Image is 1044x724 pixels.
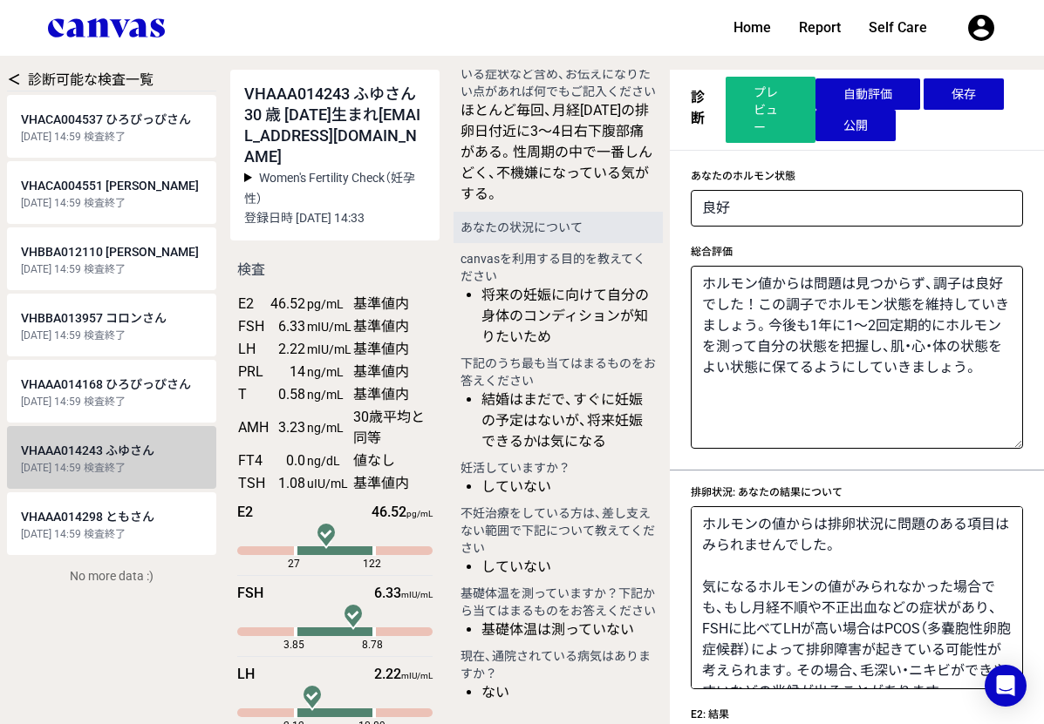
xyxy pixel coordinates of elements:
[7,426,216,489] a: VHAAA014243 ふゆさん [DATE] 14:59 検査終了
[237,315,270,338] td: FSH
[352,361,433,383] td: 基準値内
[481,557,656,578] li: していない
[352,450,433,472] td: 値なし
[454,48,663,100] h4: PMSか否かに関わらず、特に悩んでいる症状など含め、お伝えになりたい点があれば何でもご記入ください
[237,583,374,604] div: FSH
[352,472,433,495] td: 基準値内
[21,245,199,259] span: VHBBA012110 [PERSON_NAME]
[306,406,352,450] td: ng/mL
[372,502,433,523] div: 46.52
[270,315,306,338] td: 6.33
[21,112,191,126] span: VHACA004537 ひろぴっぴさん
[270,338,306,361] td: 2.22
[7,71,21,88] a: ＜
[7,227,216,290] a: VHBBA012110 [PERSON_NAME] [DATE] 14:59 検査終了
[244,171,415,206] span: Women's Fertility Check（妊孕性）
[21,527,202,541] div: [DATE] 14:59 検査終了
[691,87,712,129] h3: 診断
[21,461,202,475] div: [DATE] 14:59 検査終了
[352,383,433,406] td: 基準値内
[21,262,202,276] div: [DATE] 14:59 検査終了
[237,361,270,383] td: PRL
[237,664,374,685] div: LH
[244,209,426,227] p: 登録日時 [DATE] 14:33
[454,585,663,619] h4: 基礎体温を測っていますか？下記から当てはまるものをお答えください
[21,510,154,524] span: VHAAA014298 ともさん
[244,105,420,166] span: [EMAIL_ADDRESS][DOMAIN_NAME]
[306,338,352,361] td: mIU/mL
[7,70,216,91] div: 診断可能な検査一覧
[283,637,304,653] span: 3.85
[966,12,997,44] button: User menu
[237,502,372,523] div: E2
[21,130,202,144] div: [DATE] 14:59 検査終了
[985,665,1027,707] div: Open Intercom Messenger
[306,361,352,383] td: ng/mL
[374,583,433,604] div: 6.33
[270,450,306,472] td: 0.0
[237,472,270,495] td: TSH
[726,77,815,143] a: プレビュー
[7,360,216,423] a: VHAAA014168 ひろぴっぴさん [DATE] 14:59 検査終了
[7,95,216,158] a: VHACA004537 ひろぴっぴさん [DATE] 14:59 検査終了
[270,406,306,450] td: 3.23
[270,383,306,406] td: 0.58
[230,254,440,286] h2: 検査
[966,12,997,44] i: account_circle
[815,78,920,110] button: 自動評価
[862,17,934,38] a: Self Care
[481,477,656,497] li: していない
[481,619,656,640] li: 基礎体温は測っていない
[7,161,216,224] a: VHACA004551 [PERSON_NAME] [DATE] 14:59 検査終了
[21,311,167,325] span: VHBBA013957 コロンさん
[237,406,270,450] td: AMH
[7,294,216,356] a: VHBBA013957 コロンさん [DATE] 14:59 検査終了
[7,492,216,555] a: VHAAA014298 ともさん [DATE] 14:59 検査終了
[270,472,306,495] td: 1.08
[306,383,352,406] td: ng/mL
[21,328,202,342] div: [DATE] 14:59 検査終了
[7,558,216,594] div: No more data :)
[454,212,663,243] h3: あなたの状況について
[352,293,433,315] td: 基準値内
[306,315,352,338] td: mIU/mL
[244,167,426,227] summary: Women's Fertility Check（妊孕性） 登録日時 [DATE] 14:33
[306,450,352,472] td: ng/dL
[21,395,202,409] div: [DATE] 14:59 検査終了
[454,504,663,557] h4: 不妊治療をしている方は、差し支えない範囲で下記について教えてください
[691,169,795,183] label: あなたのホルモン状態
[454,250,663,285] h4: canvasを利用する目的を教えてください
[237,338,270,361] td: LH
[21,377,191,391] span: VHAAA014168 ひろぴっぴさん
[237,293,270,315] td: E2
[270,293,306,315] td: 46.52
[237,383,270,406] td: T
[691,485,843,499] label: 排卵状況: あなたの結果について
[691,707,729,721] label: E2: 結果
[21,196,202,210] div: [DATE] 14:59 検査終了
[21,443,154,457] span: VHAAA014243 ふゆさん
[21,179,199,193] span: VHACA004551 [PERSON_NAME]
[792,17,848,38] a: Report
[306,293,352,315] td: pg/mL
[454,459,663,477] h4: 妊活していますか？
[270,361,306,383] td: 14
[481,389,656,452] li: 結婚はまだで、すぐに妊娠の予定はないが、将来妊娠できるかは気になる
[306,472,352,495] td: uIU/mL
[244,84,426,167] div: VHAAA014243 ふゆさん 30 歳 [DATE]生まれ
[727,17,778,38] a: Home
[352,315,433,338] td: 基準値内
[401,590,433,599] span: mIU/mL
[362,637,383,653] span: 8.78
[363,556,381,572] span: 122
[401,671,433,680] span: mIU/mL
[406,509,433,518] span: pg/mL
[352,406,433,450] td: 30歳平均と同等
[691,245,733,259] label: 総合評価
[924,78,1004,110] button: 保存
[237,450,270,472] td: FT4
[454,100,663,205] div: ほとんど毎回、月経[DATE]の排卵日付近に3〜4日右下腹部痛がある。性周期の中で一番しんどく、不機嫌になっている気がする。
[352,338,433,361] td: 基準値内
[454,647,663,682] h4: 現在、通院されている病気はありますか？
[454,355,663,389] h4: 下記のうち最も当てはまるものをお答えください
